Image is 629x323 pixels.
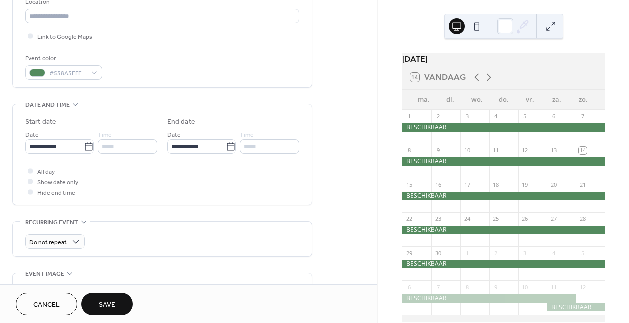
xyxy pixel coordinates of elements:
span: Date and time [25,100,70,110]
div: 1 [405,113,413,120]
span: Show date only [37,177,78,188]
div: 21 [579,181,586,188]
div: 12 [521,147,529,154]
span: Cancel [33,300,60,310]
span: Date [167,130,181,140]
div: 10 [463,147,471,154]
div: BESCHIKBAAR [402,123,605,132]
div: End date [167,117,195,127]
div: 14 [579,147,586,154]
span: #538A5EFF [49,68,86,79]
div: 2 [434,113,442,120]
div: 7 [434,283,442,291]
div: 22 [405,215,413,223]
div: 19 [521,181,529,188]
div: BESCHIKBAAR [547,303,605,312]
span: Date [25,130,39,140]
div: 11 [550,283,557,291]
div: di. [437,90,464,110]
div: wo. [464,90,490,110]
div: 8 [463,283,471,291]
div: 15 [405,181,413,188]
div: 20 [550,181,557,188]
div: Event color [25,53,100,64]
div: 23 [434,215,442,223]
div: 28 [579,215,586,223]
div: BESCHIKBAAR [402,294,576,303]
div: 13 [550,147,557,154]
div: 17 [463,181,471,188]
div: 9 [492,283,500,291]
div: 18 [492,181,500,188]
button: Cancel [16,293,77,315]
div: 5 [579,249,586,257]
div: 4 [492,113,500,120]
div: 7 [579,113,586,120]
div: ma. [410,90,437,110]
span: Time [240,130,254,140]
div: 30 [434,249,442,257]
div: BESCHIKBAAR [402,157,605,166]
button: Save [81,293,133,315]
div: 5 [521,113,529,120]
div: do. [490,90,517,110]
span: Event image [25,269,64,279]
div: 8 [405,147,413,154]
span: All day [37,167,55,177]
div: [DATE] [402,53,605,65]
div: 27 [550,215,557,223]
span: Link to Google Maps [37,32,92,42]
div: 3 [463,113,471,120]
div: za. [544,90,570,110]
div: 26 [521,215,529,223]
div: vr. [517,90,543,110]
div: zo. [570,90,597,110]
div: 10 [521,283,529,291]
div: 16 [434,181,442,188]
div: 6 [405,283,413,291]
div: 4 [550,249,557,257]
div: BESCHIKBAAR [402,260,605,268]
div: 2 [492,249,500,257]
div: 11 [492,147,500,154]
div: 29 [405,249,413,257]
div: 1 [463,249,471,257]
div: 6 [550,113,557,120]
span: Hide end time [37,188,75,198]
span: Time [98,130,112,140]
div: Start date [25,117,56,127]
div: 3 [521,249,529,257]
span: Do not repeat [29,237,67,248]
span: Recurring event [25,217,78,228]
div: BESCHIKBAAR [402,192,605,200]
div: 12 [579,283,586,291]
div: 25 [492,215,500,223]
div: 24 [463,215,471,223]
div: BESCHIKBAAR [402,226,605,234]
div: 9 [434,147,442,154]
span: Save [99,300,115,310]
